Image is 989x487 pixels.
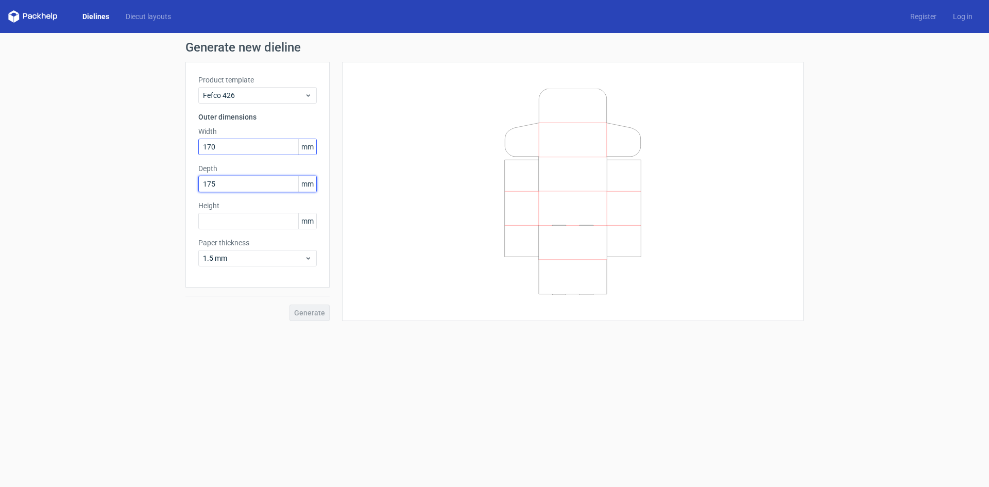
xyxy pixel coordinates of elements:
a: Log in [945,11,981,22]
label: Depth [198,163,317,174]
span: mm [298,176,316,192]
label: Height [198,200,317,211]
label: Product template [198,75,317,85]
span: Fefco 426 [203,90,304,100]
h1: Generate new dieline [185,41,804,54]
a: Dielines [74,11,117,22]
a: Register [902,11,945,22]
span: mm [298,139,316,155]
span: mm [298,213,316,229]
label: Paper thickness [198,238,317,248]
a: Diecut layouts [117,11,179,22]
label: Width [198,126,317,137]
span: 1.5 mm [203,253,304,263]
h3: Outer dimensions [198,112,317,122]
